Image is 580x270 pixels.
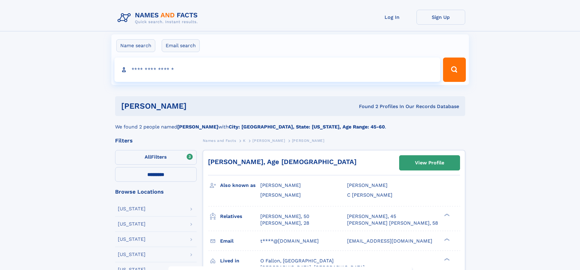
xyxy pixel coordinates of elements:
span: [PERSON_NAME] [252,139,285,143]
div: [US_STATE] [118,206,146,211]
img: Logo Names and Facts [115,10,203,26]
a: Log In [368,10,417,25]
span: [EMAIL_ADDRESS][DOMAIN_NAME] [347,238,432,244]
a: [PERSON_NAME] [252,137,285,144]
div: [US_STATE] [118,252,146,257]
a: Names and Facts [203,137,236,144]
a: [PERSON_NAME], 50 [260,213,309,220]
span: C [PERSON_NAME] [347,192,392,198]
div: ❯ [443,213,450,217]
div: [US_STATE] [118,222,146,226]
a: View Profile [399,156,460,170]
h3: Lived in [220,256,260,266]
div: Browse Locations [115,189,197,195]
div: [US_STATE] [118,237,146,242]
input: search input [114,58,441,82]
a: [PERSON_NAME], 45 [347,213,396,220]
div: ❯ [443,257,450,261]
div: We found 2 people named with . [115,116,465,131]
span: O Fallon, [GEOGRAPHIC_DATA] [260,258,334,264]
b: [PERSON_NAME] [177,124,218,130]
div: ❯ [443,237,450,241]
a: [PERSON_NAME], 28 [260,220,309,226]
div: Filters [115,138,197,143]
label: Filters [115,150,197,165]
span: [PERSON_NAME] [260,182,301,188]
label: Name search [116,39,155,52]
button: Search Button [443,58,466,82]
a: [PERSON_NAME] [PERSON_NAME], 58 [347,220,438,226]
a: K [243,137,246,144]
span: All [145,154,151,160]
b: City: [GEOGRAPHIC_DATA], State: [US_STATE], Age Range: 45-60 [229,124,385,130]
span: [PERSON_NAME] [260,192,301,198]
a: Sign Up [417,10,465,25]
h1: [PERSON_NAME] [121,102,273,110]
span: K [243,139,246,143]
h3: Email [220,236,260,246]
div: View Profile [415,156,444,170]
h3: Relatives [220,211,260,222]
label: Email search [162,39,200,52]
span: [PERSON_NAME] [292,139,325,143]
h3: Also known as [220,180,260,191]
a: [PERSON_NAME], Age [DEMOGRAPHIC_DATA] [208,158,357,166]
span: [PERSON_NAME] [347,182,388,188]
div: Found 2 Profiles In Our Records Database [273,103,459,110]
